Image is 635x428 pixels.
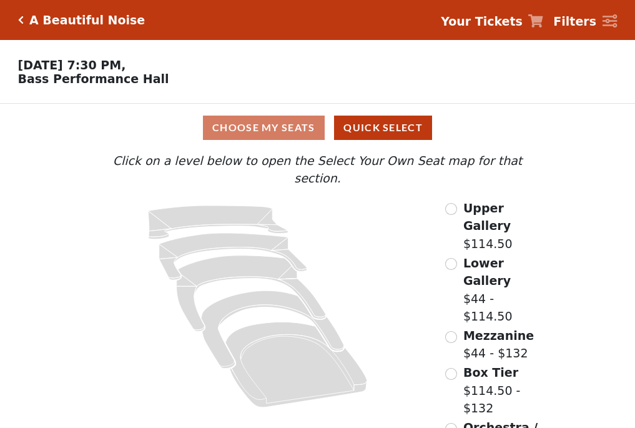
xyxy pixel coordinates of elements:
button: Quick Select [334,116,432,140]
span: Box Tier [463,366,518,379]
span: Mezzanine [463,329,534,342]
path: Lower Gallery - Seats Available: 37 [159,233,307,280]
strong: Filters [553,14,596,28]
a: Your Tickets [441,12,543,31]
a: Filters [553,12,617,31]
label: $114.50 - $132 [463,364,547,417]
strong: Your Tickets [441,14,523,28]
label: $44 - $114.50 [463,254,547,326]
path: Upper Gallery - Seats Available: 286 [149,206,288,239]
a: Click here to go back to filters [18,16,24,24]
span: Lower Gallery [463,256,511,288]
p: Click on a level below to open the Select Your Own Seat map for that section. [88,152,546,187]
span: Upper Gallery [463,201,511,233]
h5: A Beautiful Noise [29,13,145,27]
label: $114.50 [463,199,547,253]
path: Orchestra / Parterre Circle - Seats Available: 14 [226,322,368,407]
label: $44 - $132 [463,327,534,362]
